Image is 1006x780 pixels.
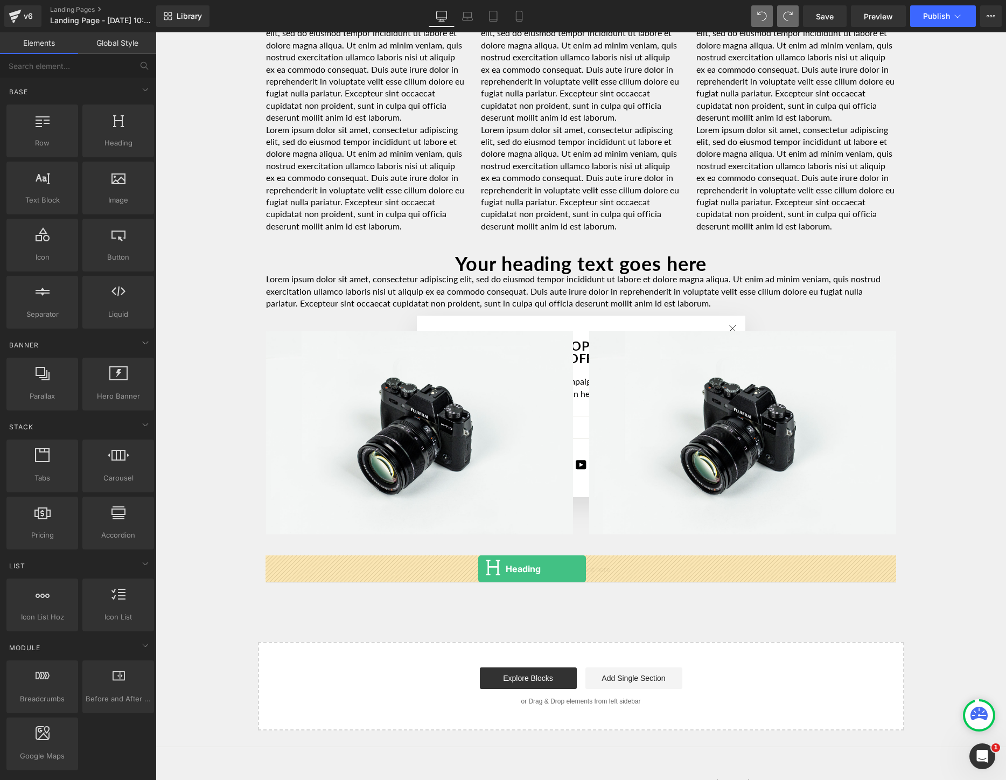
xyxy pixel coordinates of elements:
[10,309,75,320] span: Separator
[851,5,906,27] a: Preview
[480,5,506,27] a: Tablet
[22,9,35,23] div: v6
[86,309,151,320] span: Liquid
[10,611,75,623] span: Icon List Hoz
[78,32,156,54] a: Global Style
[8,643,41,653] span: Module
[86,252,151,263] span: Button
[10,750,75,762] span: Google Maps
[991,743,1000,752] span: 1
[969,743,995,769] iframe: Intercom live chat
[86,530,151,541] span: Accordion
[777,5,799,27] button: Redo
[4,5,41,27] a: v6
[10,391,75,402] span: Parallax
[430,635,527,657] a: Add Single Section
[816,11,834,22] span: Save
[86,194,151,206] span: Image
[110,221,740,241] h1: Your heading text goes here
[156,5,209,27] a: New Library
[10,137,75,149] span: Row
[8,561,26,571] span: List
[910,5,976,27] button: Publish
[8,422,34,432] span: Stack
[429,5,455,27] a: Desktop
[864,11,893,22] span: Preview
[10,194,75,206] span: Text Block
[50,16,153,25] span: Landing Page - [DATE] 10:22:46
[8,340,40,350] span: Banner
[10,252,75,263] span: Icon
[110,92,310,200] p: Lorem ipsum dolor sit amet, consectetur adipiscing elit, sed do eiusmod tempor incididunt ut labo...
[110,241,740,277] p: Lorem ipsum dolor sit amet, consectetur adipiscing elit, sed do eiusmod tempor incididunt ut labo...
[455,5,480,27] a: Laptop
[8,87,29,97] span: Base
[10,693,75,705] span: Breadcrumbs
[120,665,731,673] p: or Drag & Drop elements from left sidebar
[86,391,151,402] span: Hero Banner
[86,472,151,484] span: Carousel
[751,5,773,27] button: Undo
[980,5,1002,27] button: More
[325,92,525,200] p: Lorem ipsum dolor sit amet, consectetur adipiscing elit, sed do eiusmod tempor incididunt ut labo...
[10,530,75,541] span: Pricing
[86,137,151,149] span: Heading
[506,5,532,27] a: Mobile
[10,472,75,484] span: Tabs
[177,11,202,21] span: Library
[50,5,174,14] a: Landing Pages
[86,693,151,705] span: Before and After Images
[86,611,151,623] span: Icon List
[324,635,421,657] a: Explore Blocks
[923,12,950,20] span: Publish
[541,92,740,200] p: Lorem ipsum dolor sit amet, consectetur adipiscing elit, sed do eiusmod tempor incididunt ut labo...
